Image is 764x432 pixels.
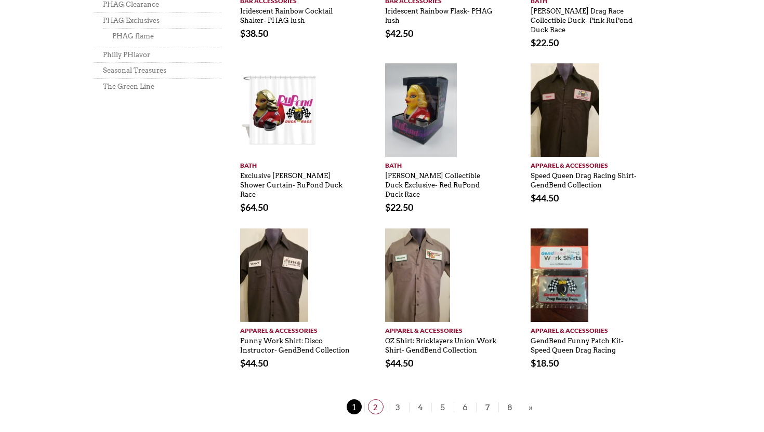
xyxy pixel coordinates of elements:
[498,402,521,412] a: 8
[385,332,496,355] a: OZ Shirt: Bricklayers Union Work Shirt- GendBend Collection
[531,357,536,369] span: $
[240,357,268,369] bdi: 44.50
[240,28,268,39] bdi: 38.50
[240,2,333,25] a: Iridescent Rainbow Cocktail Shaker- PHAG lush
[502,399,518,414] span: 8
[240,332,350,355] a: Funny Work Shirt: Disco Instructor- GendBend Collection
[240,201,245,213] span: $
[385,157,498,170] a: Bath
[385,28,390,39] span: $
[390,399,406,414] span: 3
[531,167,637,190] a: Speed Queen Drag Racing Shirt- GendBend Collection
[531,37,536,48] span: $
[368,399,384,414] span: 2
[531,157,643,170] a: Apparel & Accessories
[103,66,166,74] a: Seasonal Treasures
[240,28,245,39] span: $
[385,357,413,369] bdi: 44.50
[385,201,413,213] bdi: 22.50
[240,322,353,335] a: Apparel & Accessories
[112,32,154,40] a: PHAG flame
[385,2,493,25] a: Iridescent Rainbow Flask- PHAG lush
[103,83,154,90] a: The Green Line
[385,322,498,335] a: Apparel & Accessories
[531,192,536,204] span: $
[531,192,559,204] bdi: 44.50
[240,167,343,199] a: Exclusive [PERSON_NAME] Shower Curtain- RuPond Duck Race
[409,402,431,412] a: 4
[385,28,413,39] bdi: 42.50
[457,399,473,414] span: 6
[240,201,268,213] bdi: 64.50
[454,402,476,412] a: 6
[531,37,559,48] bdi: 22.50
[531,357,559,369] bdi: 18.50
[103,1,159,8] a: PHAG Clearance
[531,332,624,355] a: GendBend Funny Patch Kit- Speed Queen Drag Racing
[431,402,454,412] a: 5
[347,399,362,414] span: 1
[103,17,160,24] a: PHAG Exclusives
[435,399,451,414] span: 5
[480,399,495,414] span: 7
[240,357,245,369] span: $
[240,157,353,170] a: Bath
[385,357,390,369] span: $
[531,2,633,34] a: [PERSON_NAME] Drag Race Collectible Duck- Pink RuPond Duck Race
[364,402,387,412] a: 2
[387,402,409,412] a: 3
[385,167,480,199] a: [PERSON_NAME] Collectible Duck Exclusive- Red RuPond Duck Race
[385,201,390,213] span: $
[413,399,428,414] span: 4
[531,322,643,335] a: Apparel & Accessories
[526,401,535,414] a: »
[103,51,150,59] a: Philly PHlavor
[476,402,498,412] a: 7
